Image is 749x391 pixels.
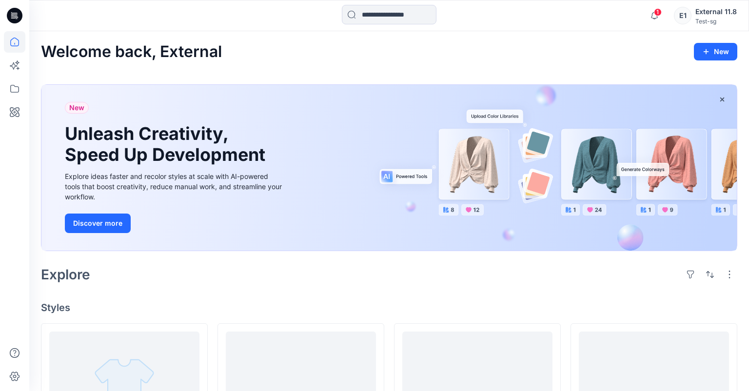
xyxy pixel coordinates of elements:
div: E1 [674,7,691,24]
h4: Styles [41,302,737,313]
span: 1 [654,8,662,16]
div: Test-sg [695,18,737,25]
h1: Unleash Creativity, Speed Up Development [65,123,270,165]
button: Discover more [65,214,131,233]
h2: Explore [41,267,90,282]
span: New [69,102,84,114]
a: Discover more [65,214,284,233]
div: External 11.8 [695,6,737,18]
button: New [694,43,737,60]
h2: Welcome back, External [41,43,222,61]
div: Explore ideas faster and recolor styles at scale with AI-powered tools that boost creativity, red... [65,171,284,202]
